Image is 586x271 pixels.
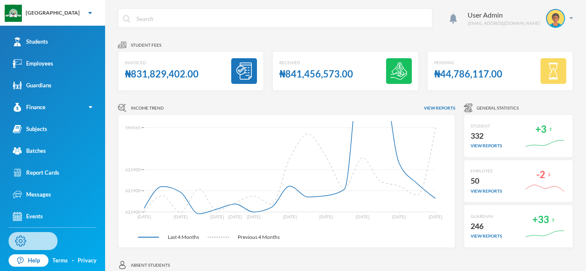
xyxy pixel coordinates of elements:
[229,233,288,241] span: Previous 4 Months
[210,214,224,219] tspan: [DATE]
[123,15,130,23] img: search
[471,123,502,129] div: STUDENT
[123,125,141,130] tspan: 8594565
[536,167,545,183] div: -2
[392,214,406,219] tspan: [DATE]
[118,51,264,91] a: Invoiced₦831,829,402.00
[429,214,442,219] tspan: [DATE]
[13,125,47,134] div: Subjects
[424,105,455,111] span: View reports
[434,60,502,66] div: Pending
[5,5,22,22] img: logo
[532,211,549,228] div: +33
[131,262,170,268] span: Absent students
[78,256,97,265] a: Privacy
[427,51,573,91] a: Pending₦44,786,117.00
[13,81,51,90] div: Guardians
[123,167,141,172] tspan: 4621900
[125,209,141,214] tspan: 621900
[477,105,519,111] span: General Statistics
[319,214,333,219] tspan: [DATE]
[125,66,199,83] div: ₦831,829,402.00
[471,174,502,188] div: 50
[468,10,540,20] div: User Admin
[125,60,199,66] div: Invoiced
[9,232,57,250] a: Settings
[471,168,502,174] div: EMPLOYEE
[13,146,46,155] div: Batches
[159,233,208,241] span: Last 4 Months
[434,66,502,83] div: ₦44,786,117.00
[13,168,59,177] div: Report Cards
[26,9,80,17] div: [GEOGRAPHIC_DATA]
[13,212,43,221] div: Events
[9,254,48,267] a: Help
[137,214,151,219] tspan: [DATE]
[279,60,353,66] div: Received
[123,188,141,193] tspan: 2621900
[13,37,48,46] div: Students
[283,214,297,219] tspan: [DATE]
[13,190,51,199] div: Messages
[356,214,369,219] tspan: [DATE]
[174,214,187,219] tspan: [DATE]
[52,256,68,265] a: Terms
[471,129,502,143] div: 332
[13,59,53,68] div: Employees
[279,66,353,83] div: ₦841,456,573.00
[131,42,161,48] span: Student fees
[471,220,502,233] div: 246
[471,233,502,239] div: view reports
[471,143,502,149] div: view reports
[13,103,45,112] div: Finance
[471,213,502,220] div: GUARDIAN
[468,20,540,27] div: [EMAIL_ADDRESS][DOMAIN_NAME]
[535,121,547,138] div: +3
[547,10,564,27] img: STUDENT
[228,214,242,219] tspan: [DATE]
[247,214,260,219] tspan: [DATE]
[471,188,502,194] div: view reports
[131,105,164,111] span: Income Trend
[136,9,428,28] input: Search
[72,256,74,265] div: ·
